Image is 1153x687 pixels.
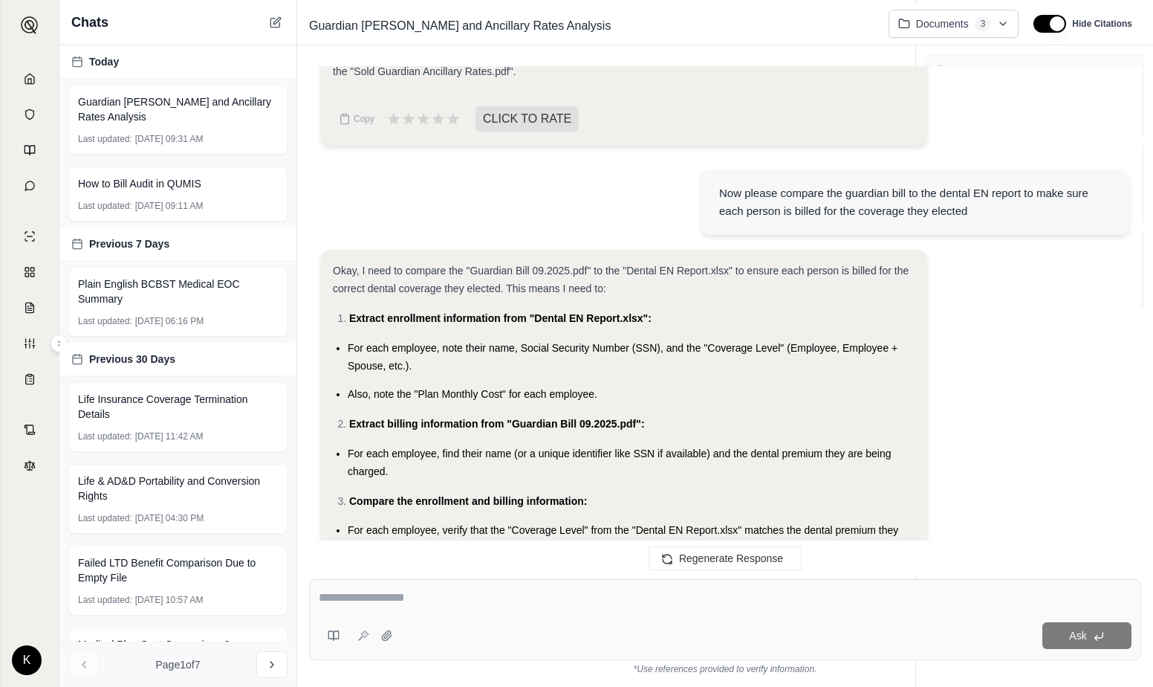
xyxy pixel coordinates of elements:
[475,106,579,132] span: CLICK TO RATE
[333,104,380,134] button: Copy
[4,363,56,396] a: Coverage Table
[51,335,68,352] button: Expand sidebar
[4,62,56,95] a: Home
[21,16,39,34] img: Expand sidebar
[135,200,204,212] span: [DATE] 09:11 AM
[78,594,132,606] span: Last updated:
[1072,18,1132,30] span: Hide Citations
[78,430,132,442] span: Last updated:
[78,555,278,585] span: Failed LTD Benefit Comparison Due to Empty File
[4,134,56,167] a: Prompt Library
[4,170,56,202] a: Chat
[135,430,204,442] span: [DATE] 11:42 AM
[135,594,204,606] span: [DATE] 10:57 AM
[78,176,201,191] span: How to Bill Audit in QUMIS
[4,98,56,131] a: Documents Vault
[354,113,374,125] span: Copy
[349,495,587,507] span: Compare the enrollment and billing information:
[4,449,56,482] a: Legal Search Engine
[719,184,1111,220] div: Now please compare the guardian bill to the dental EN report to make sure each person is billed f...
[15,10,45,40] button: Expand sidebar
[78,133,132,145] span: Last updated:
[78,277,278,306] span: Plain English BCBST Medical EOC Summary
[4,413,56,446] a: Contract Analysis
[348,448,891,477] span: For each employee, find their name (or a unique identifier like SSN if available) and the dental ...
[333,48,906,77] span: rates for Dental and Vision coverage listed on the "Guardian Bill 09.2025.pdf" match the correspo...
[135,133,204,145] span: [DATE] 09:31 AM
[267,13,285,31] button: New Chat
[4,327,56,360] a: Custom Report
[4,220,56,253] a: Single Policy
[348,342,897,372] span: For each employee, note their name, Social Security Number (SSN), and the "Coverage Level" (Emplo...
[12,645,42,675] div: K
[1042,622,1131,649] button: Ask
[78,392,278,422] span: Life Insurance Coverage Termination Details
[333,265,909,294] span: Okay, I need to compare the "Guardian Bill 09.2025.pdf" to the "Dental EN Report.xlsx" to ensure ...
[649,546,802,570] button: Regenerate Response
[4,256,56,288] a: Policy Comparisons
[135,315,204,327] span: [DATE] 06:16 PM
[156,657,201,672] span: Page 1 of 7
[679,552,783,564] span: Regenerate Response
[303,14,877,38] div: Edit Title
[78,637,278,667] span: Medical Plan Cost Comparison & Discrepancies
[78,315,132,327] span: Last updated:
[916,16,969,31] span: Documents
[89,54,119,69] span: Today
[348,524,898,554] span: For each employee, verify that the "Coverage Level" from the "Dental EN Report.xlsx" matches the ...
[78,512,132,524] span: Last updated:
[78,200,132,212] span: Last updated:
[78,474,278,503] span: Life & AD&D Portability and Conversion Rights
[135,512,204,524] span: [DATE] 04:30 PM
[309,660,1141,675] div: *Use references provided to verify information.
[89,236,169,251] span: Previous 7 Days
[975,16,992,31] span: 3
[303,14,617,38] span: Guardian [PERSON_NAME] and Ancillary Rates Analysis
[349,312,652,324] span: Extract enrollment information from "Dental EN Report.xlsx":
[4,291,56,324] a: Claim Coverage
[71,12,108,33] span: Chats
[349,418,645,430] span: Extract billing information from "Guardian Bill 09.2025.pdf":
[89,352,175,367] span: Previous 30 Days
[78,94,278,124] span: Guardian [PERSON_NAME] and Ancillary Rates Analysis
[1069,630,1086,642] span: Ask
[889,10,1019,38] button: Documents3
[348,388,597,400] span: Also, note the "Plan Monthly Cost" for each employee.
